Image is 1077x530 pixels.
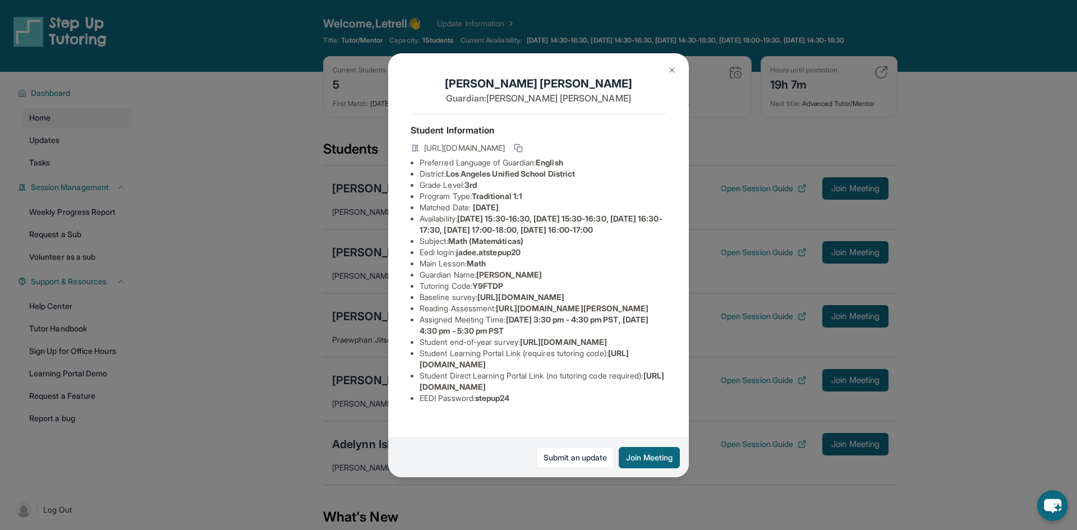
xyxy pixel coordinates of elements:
span: jadee.atstepup20 [456,247,521,257]
span: [PERSON_NAME] [476,270,542,279]
li: Guardian Name : [420,269,666,280]
li: Availability: [420,213,666,236]
h1: [PERSON_NAME] [PERSON_NAME] [411,76,666,91]
span: [URL][DOMAIN_NAME][PERSON_NAME] [496,303,648,313]
span: English [536,158,563,167]
span: Math (Matemáticas) [448,236,523,246]
span: Math [467,259,486,268]
p: Guardian: [PERSON_NAME] [PERSON_NAME] [411,91,666,105]
span: 3rd [464,180,477,190]
span: Y9FTDP [472,281,503,291]
span: Los Angeles Unified School District [446,169,575,178]
span: [URL][DOMAIN_NAME] [520,337,607,347]
span: [DATE] [473,202,499,212]
li: District: [420,168,666,179]
li: Eedi login : [420,247,666,258]
li: Assigned Meeting Time : [420,314,666,337]
li: Student Direct Learning Portal Link (no tutoring code required) : [420,370,666,393]
li: Subject : [420,236,666,247]
li: Grade Level: [420,179,666,191]
li: Program Type: [420,191,666,202]
li: Student Learning Portal Link (requires tutoring code) : [420,348,666,370]
a: Submit an update [536,447,614,468]
li: Reading Assessment : [420,303,666,314]
li: Student end-of-year survey : [420,337,666,348]
li: Main Lesson : [420,258,666,269]
span: Traditional 1:1 [472,191,522,201]
span: [DATE] 15:30-16:30, [DATE] 15:30-16:30, [DATE] 16:30-17:30, [DATE] 17:00-18:00, [DATE] 16:00-17:00 [420,214,662,234]
span: [URL][DOMAIN_NAME] [424,142,505,154]
h4: Student Information [411,123,666,137]
span: [URL][DOMAIN_NAME] [477,292,564,302]
li: Baseline survey : [420,292,666,303]
button: chat-button [1037,490,1068,521]
span: stepup24 [475,393,510,403]
li: Preferred Language of Guardian: [420,157,666,168]
li: Matched Date: [420,202,666,213]
span: [DATE] 3:30 pm - 4:30 pm PST, [DATE] 4:30 pm - 5:30 pm PST [420,315,648,335]
button: Join Meeting [619,447,680,468]
button: Copy link [512,141,525,155]
li: Tutoring Code : [420,280,666,292]
li: EEDI Password : [420,393,666,404]
img: Close Icon [668,66,676,75]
